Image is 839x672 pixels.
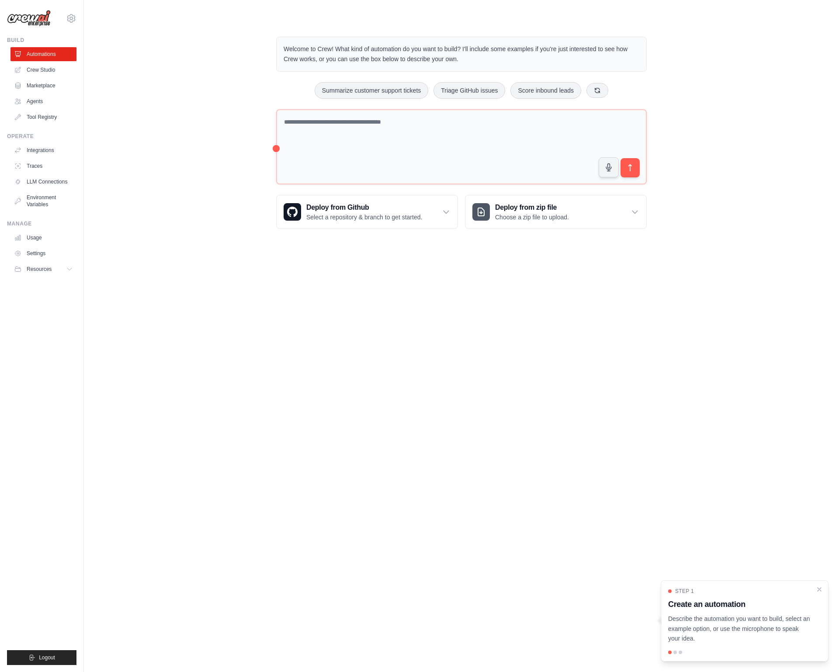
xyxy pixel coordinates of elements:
[10,231,76,245] a: Usage
[10,79,76,93] a: Marketplace
[27,266,52,273] span: Resources
[10,159,76,173] a: Traces
[10,246,76,260] a: Settings
[10,262,76,276] button: Resources
[306,213,422,222] p: Select a repository & branch to get started.
[495,202,569,213] h3: Deploy from zip file
[10,110,76,124] a: Tool Registry
[39,654,55,661] span: Logout
[816,586,823,593] button: Close walkthrough
[7,133,76,140] div: Operate
[284,44,639,64] p: Welcome to Crew! What kind of automation do you want to build? I'll include some examples if you'...
[7,220,76,227] div: Manage
[675,588,694,595] span: Step 1
[10,63,76,77] a: Crew Studio
[10,191,76,211] a: Environment Variables
[10,47,76,61] a: Automations
[495,213,569,222] p: Choose a zip file to upload.
[7,10,51,27] img: Logo
[7,650,76,665] button: Logout
[668,614,811,644] p: Describe the automation you want to build, select an example option, or use the microphone to spe...
[795,630,839,672] iframe: Chat Widget
[10,143,76,157] a: Integrations
[10,94,76,108] a: Agents
[510,82,581,99] button: Score inbound leads
[7,37,76,44] div: Build
[315,82,428,99] button: Summarize customer support tickets
[668,598,811,610] h3: Create an automation
[433,82,505,99] button: Triage GitHub issues
[10,175,76,189] a: LLM Connections
[306,202,422,213] h3: Deploy from Github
